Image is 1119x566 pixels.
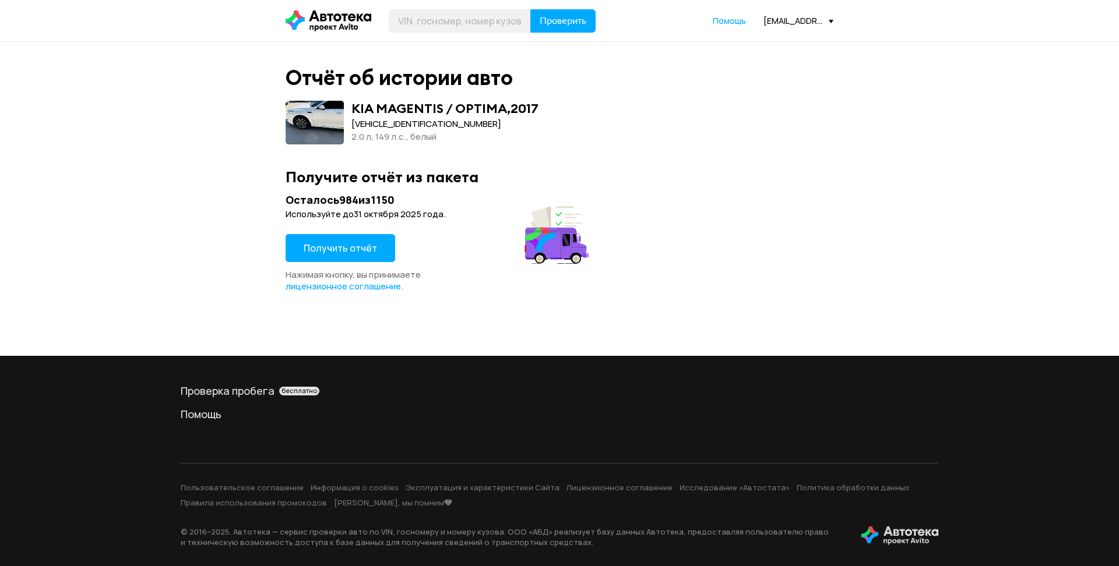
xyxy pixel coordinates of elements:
span: Получить отчёт [304,242,377,254]
div: Получите отчёт из пакета [286,168,833,186]
a: Политика обработки данных [797,482,909,493]
div: Проверка пробега [181,384,938,398]
img: tWS6KzJlK1XUpy65r7uaHVIs4JI6Dha8Nraz9T2hA03BhoCc4MtbvZCxBLwJIh+mQSIAkLBJpqMoKVdP8sONaFJLCz6I0+pu7... [861,526,938,545]
input: VIN, госномер, номер кузова [389,9,531,33]
p: © 2016– 2025 . Автотека — сервис проверки авто по VIN, госномеру и номеру кузова. ООО «АБД» реали... [181,526,843,547]
div: [EMAIL_ADDRESS][DOMAIN_NAME] [763,15,833,26]
div: KIA MAGENTIS / OPTIMA , 2017 [351,101,539,116]
span: лицензионное соглашение [286,280,401,292]
span: бесплатно [281,387,317,395]
a: [PERSON_NAME], мы помним [334,497,452,508]
a: Исследование «Автостата» [680,482,790,493]
span: Нажимая кнопку, вы принимаете . [286,268,421,292]
div: Используйте до 31 октября 2025 года . [286,208,592,220]
a: Информация о cookies [311,482,399,493]
a: Помощь [713,15,746,27]
div: Осталось 984 из 1150 [286,193,592,207]
button: Проверить [530,9,596,33]
a: Правила использования промокодов [181,497,327,508]
div: [VEHICLE_IDENTIFICATION_NUMBER] [351,118,539,130]
a: Пользовательское соглашение [181,482,304,493]
div: Отчёт об истории авто [286,65,513,90]
a: Проверка пробегабесплатно [181,384,938,398]
a: Эксплуатация и характеристики Сайта [406,482,559,493]
a: Лицензионное соглашение [566,482,673,493]
a: Помощь [181,407,938,421]
span: Помощь [713,15,746,26]
div: 2.0 л, 149 л.c., белый [351,130,539,143]
span: Проверить [540,16,586,26]
a: лицензионное соглашение [286,281,401,292]
button: Получить отчёт [286,234,395,262]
